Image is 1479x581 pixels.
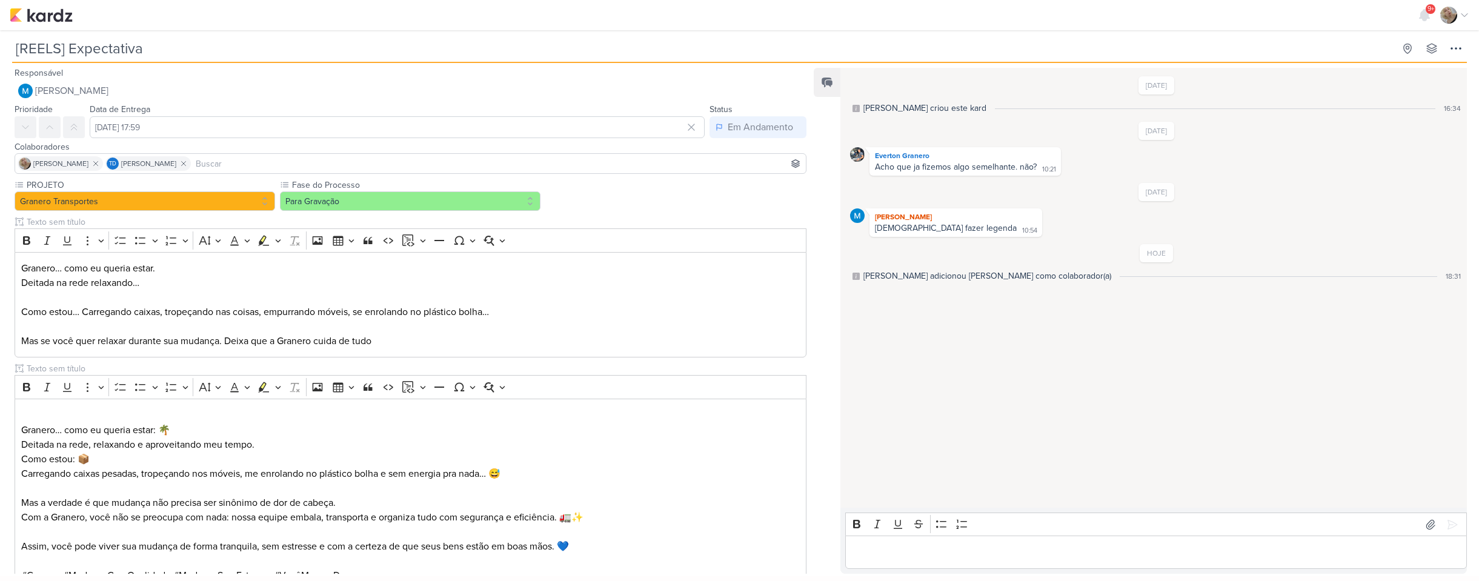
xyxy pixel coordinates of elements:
[872,211,1040,223] div: [PERSON_NAME]
[90,116,705,138] input: Select a date
[21,539,800,554] p: Assim, você pode viver sua mudança de forma tranquila, sem estresse e com a certeza de que seus b...
[90,104,150,115] label: Data de Entrega
[1427,4,1434,14] span: 9+
[853,105,860,112] div: Este log é visível à todos no kard
[15,375,806,399] div: Editor toolbar
[1042,165,1056,174] div: 10:21
[15,252,806,358] div: Editor editing area: main
[15,80,806,102] button: [PERSON_NAME]
[21,408,800,452] p: ⁠⁠⁠⁠⁠⁠⁠ Granero… como eu queria estar: 🌴 Deitada na rede, relaxando e aproveitando meu tempo.
[15,141,806,153] div: Colaboradores
[109,161,116,167] p: Td
[25,179,275,191] label: PROJETO
[863,102,986,115] div: MARIANA criou este kard
[15,191,275,211] button: Granero Transportes
[710,116,806,138] button: Em Andamento
[24,362,806,375] input: Texto sem título
[107,158,119,170] div: Thais de carvalho
[15,228,806,252] div: Editor toolbar
[33,158,88,169] span: [PERSON_NAME]
[291,179,540,191] label: Fase do Processo
[875,162,1037,172] div: Acho que ja fizemos algo semelhante. não?
[19,158,31,170] img: Sarah Violante
[12,38,1394,59] input: Kard Sem Título
[863,270,1111,282] div: MARIANA adicionou Sarah como colaborador(a)
[280,191,540,211] button: Para Gravação
[872,150,1059,162] div: Everton Granero
[845,513,1467,536] div: Editor toolbar
[1444,103,1461,114] div: 16:34
[24,216,806,228] input: Texto sem título
[15,104,53,115] label: Prioridade
[728,120,793,134] div: Em Andamento
[35,84,108,98] span: [PERSON_NAME]
[21,496,800,525] p: Mas a verdade é que mudança não precisa ser sinônimo de dor de cabeça. Com a Granero, você não se...
[853,273,860,280] div: Este log é visível à todos no kard
[850,208,865,223] img: MARIANA MIRANDA
[845,536,1467,569] div: Editor editing area: main
[1446,271,1461,282] div: 18:31
[15,68,63,78] label: Responsável
[193,156,803,171] input: Buscar
[121,158,176,169] span: [PERSON_NAME]
[21,452,800,481] p: Como estou: 📦 Carregando caixas pesadas, tropeçando nos móveis, me enrolando no plástico bolha e ...
[875,223,1017,233] div: [DEMOGRAPHIC_DATA] fazer legenda
[710,104,733,115] label: Status
[850,147,865,162] img: Everton Granero
[10,8,73,22] img: kardz.app
[1440,7,1457,24] img: Sarah Violante
[1022,226,1037,236] div: 10:54
[18,84,33,98] img: MARIANA MIRANDA
[21,261,800,348] p: Granero… como eu queria estar. Deitada na rede relaxando… Como estou… Carregando caixas, tropeçan...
